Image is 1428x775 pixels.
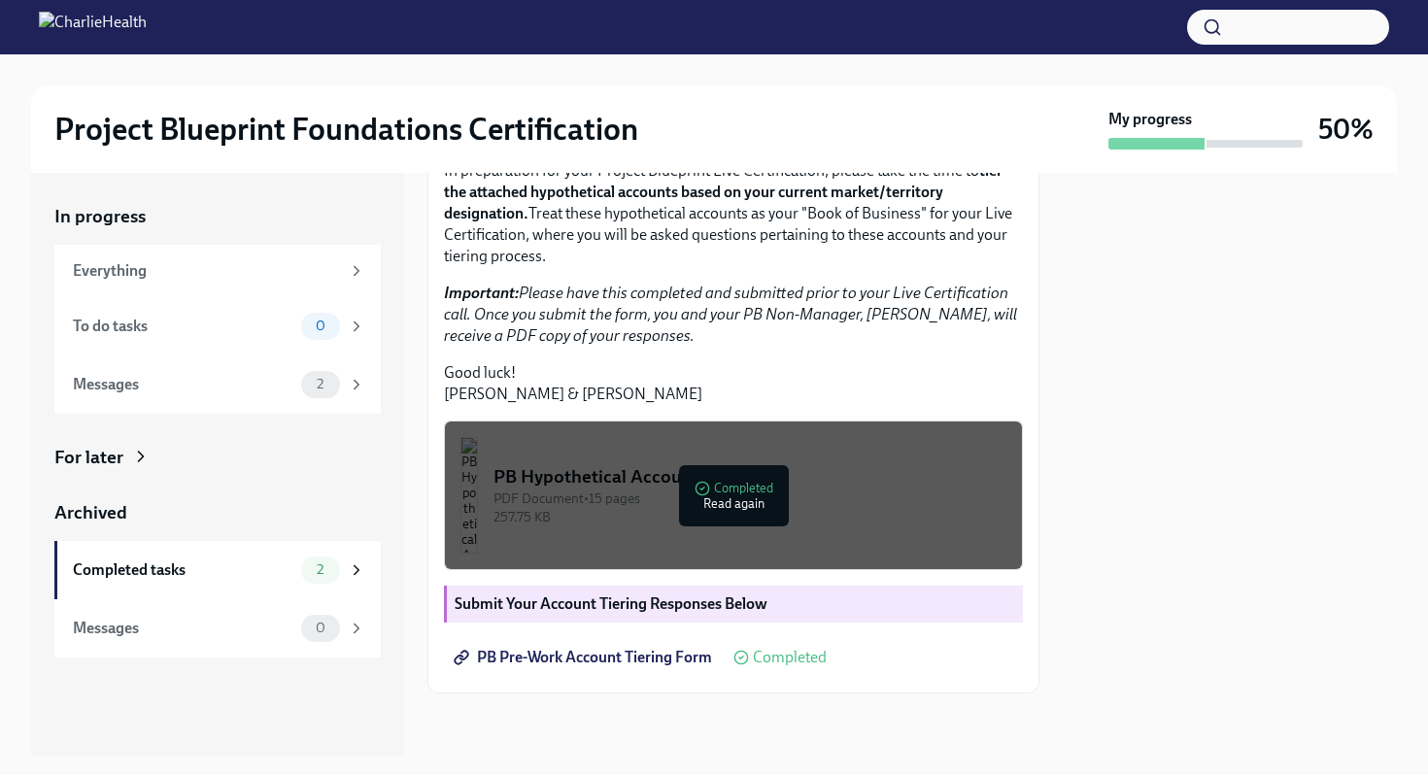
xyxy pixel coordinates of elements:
[54,110,638,149] h2: Project Blueprint Foundations Certification
[54,297,381,355] a: To do tasks0
[54,355,381,414] a: Messages2
[305,377,335,391] span: 2
[444,284,519,302] strong: Important:
[444,161,1003,222] strong: tier the attached hypothetical accounts based on your current market/territory designation.
[305,562,335,577] span: 2
[1318,112,1374,147] h3: 50%
[304,319,337,333] span: 0
[455,594,767,613] strong: Submit Your Account Tiering Responses Below
[54,445,381,470] a: For later
[304,621,337,635] span: 0
[54,204,381,229] a: In progress
[444,638,726,677] a: PB Pre-Work Account Tiering Form
[54,500,381,525] a: Archived
[444,160,1023,267] p: In preparation for your Project Blueprint Live Certification, please take the time to Treat these...
[54,245,381,297] a: Everything
[54,445,123,470] div: For later
[73,260,340,282] div: Everything
[1108,109,1192,130] strong: My progress
[493,508,1006,526] div: 257.75 KB
[73,559,293,581] div: Completed tasks
[444,362,1023,405] p: Good luck! [PERSON_NAME] & [PERSON_NAME]
[444,284,1017,345] em: Please have this completed and submitted prior to your Live Certification call. Once you submit t...
[73,374,293,395] div: Messages
[458,648,712,667] span: PB Pre-Work Account Tiering Form
[54,541,381,599] a: Completed tasks2
[460,437,478,554] img: PB Hypothetical Accounts
[493,464,1006,489] div: PB Hypothetical Accounts
[73,618,293,639] div: Messages
[753,650,827,665] span: Completed
[54,599,381,657] a: Messages0
[493,489,1006,508] div: PDF Document • 15 pages
[73,316,293,337] div: To do tasks
[444,421,1023,570] button: PB Hypothetical AccountsPDF Document•15 pages257.75 KBCompletedRead again
[39,12,147,43] img: CharlieHealth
